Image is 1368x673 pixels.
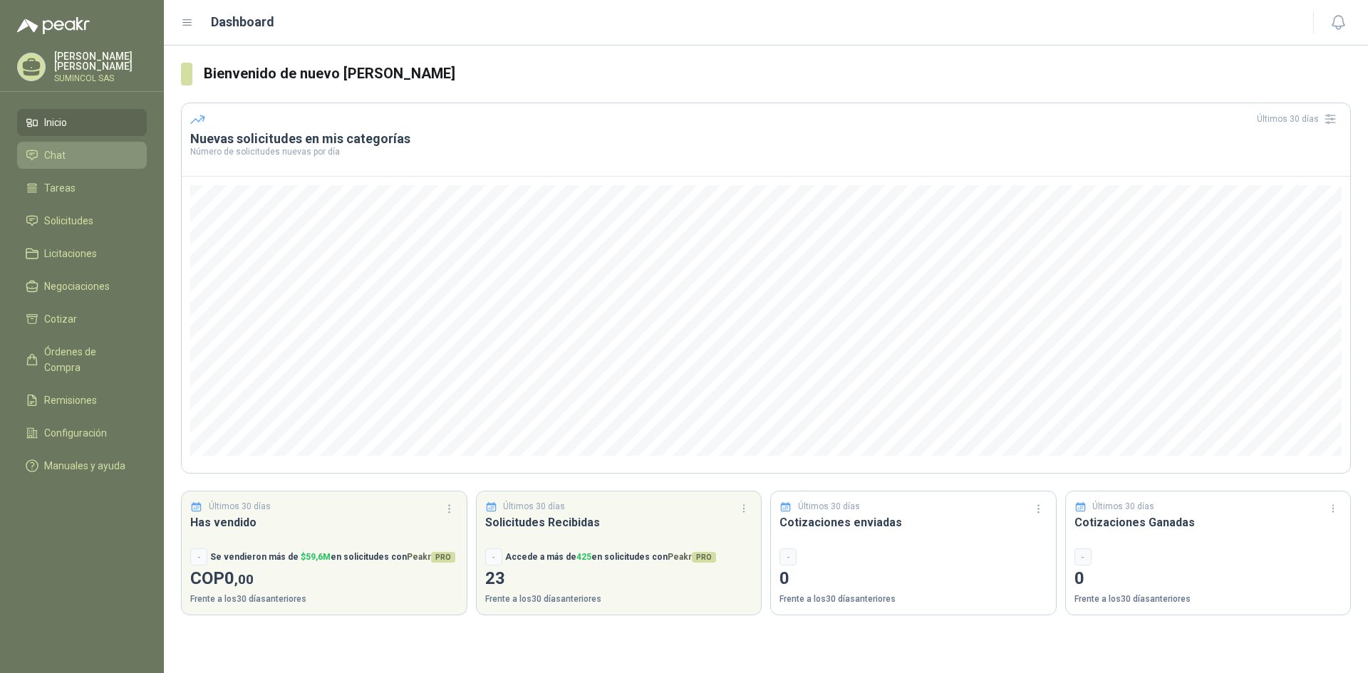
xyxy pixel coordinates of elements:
p: Frente a los 30 días anteriores [190,593,458,606]
a: Manuales y ayuda [17,452,147,479]
span: 425 [576,552,591,562]
div: - [779,548,797,565]
a: Negociaciones [17,273,147,300]
a: Órdenes de Compra [17,338,147,381]
p: Accede a más de en solicitudes con [505,551,716,564]
span: Inicio [44,115,67,130]
span: Configuración [44,425,107,441]
span: Órdenes de Compra [44,344,133,375]
p: Se vendieron más de en solicitudes con [210,551,455,564]
span: $ 59,6M [301,552,331,562]
p: Frente a los 30 días anteriores [1074,593,1342,606]
p: 23 [485,565,753,593]
h3: Bienvenido de nuevo [PERSON_NAME] [204,63,1351,85]
a: Chat [17,142,147,169]
a: Inicio [17,109,147,136]
p: [PERSON_NAME] [PERSON_NAME] [54,51,147,71]
p: Últimos 30 días [1092,500,1154,513]
a: Configuración [17,419,147,447]
span: PRO [431,552,455,563]
p: Últimos 30 días [503,500,565,513]
h3: Has vendido [190,513,458,531]
div: - [1074,548,1092,565]
span: Peakr [407,552,455,562]
span: 0 [224,568,254,588]
p: 0 [1074,565,1342,593]
p: COP [190,565,458,593]
span: Solicitudes [44,213,93,229]
h3: Cotizaciones Ganadas [1074,513,1342,531]
span: Peakr [668,552,716,562]
p: Últimos 30 días [798,500,860,513]
span: PRO [692,552,716,563]
p: Frente a los 30 días anteriores [779,593,1047,606]
span: Remisiones [44,392,97,408]
a: Cotizar [17,306,147,333]
h3: Nuevas solicitudes en mis categorías [190,130,1342,147]
div: - [190,548,207,565]
a: Remisiones [17,387,147,414]
h3: Solicitudes Recibidas [485,513,753,531]
p: Frente a los 30 días anteriores [485,593,753,606]
div: Últimos 30 días [1257,108,1342,130]
a: Licitaciones [17,240,147,267]
p: 0 [779,565,1047,593]
p: SUMINCOL SAS [54,74,147,83]
h1: Dashboard [211,12,274,32]
span: Licitaciones [44,246,97,261]
span: Manuales y ayuda [44,458,125,474]
span: Chat [44,147,66,163]
span: ,00 [234,571,254,588]
div: - [485,548,502,565]
img: Logo peakr [17,17,90,34]
span: Tareas [44,180,76,196]
p: Últimos 30 días [209,500,271,513]
p: Número de solicitudes nuevas por día [190,147,1342,156]
span: Negociaciones [44,278,110,294]
a: Solicitudes [17,207,147,234]
a: Tareas [17,174,147,202]
h3: Cotizaciones enviadas [779,513,1047,531]
span: Cotizar [44,311,77,327]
